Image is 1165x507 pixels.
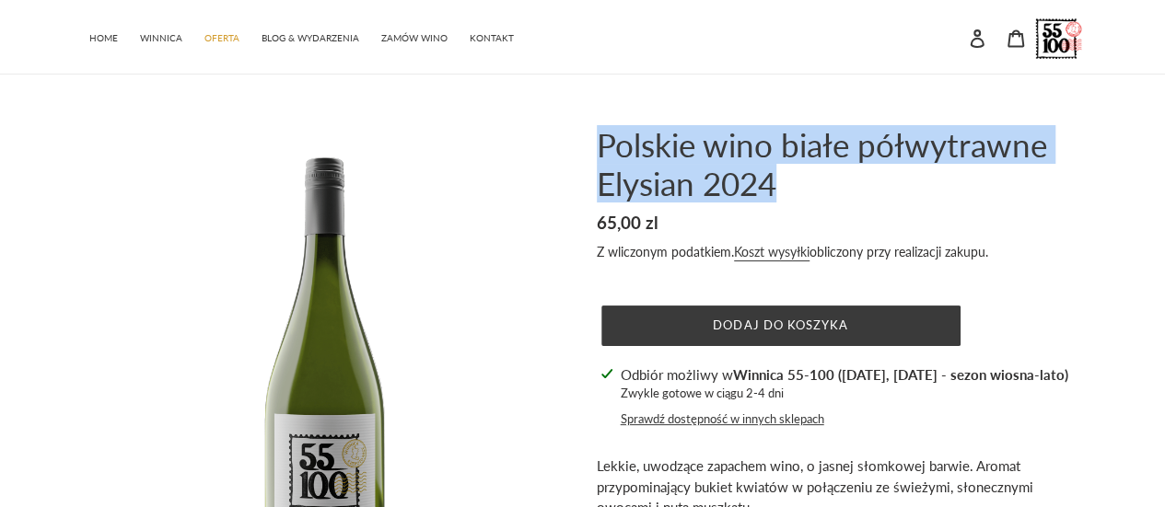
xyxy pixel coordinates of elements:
[89,32,118,44] span: HOME
[460,23,523,50] a: KONTAKT
[195,23,249,50] a: OFERTA
[381,32,448,44] span: ZAMÓW WINO
[131,23,192,50] a: WINNICA
[597,242,1085,261] div: Z wliczonym podatkiem. obliczony przy realizacji zakupu.
[713,317,848,332] span: Dodaj do koszyka
[621,410,824,429] button: Sprawdź dostępność w innych sklepach
[601,305,961,346] button: Dodaj do koszyka
[252,23,368,50] a: BLOG & WYDARZENIA
[470,32,514,44] span: KONTAKT
[597,125,1085,202] h1: Polskie wino białe półwytrawne Elysian 2024
[262,32,359,44] span: BLOG & WYDARZENIA
[621,364,1068,386] p: Odbiór możliwy w
[140,32,182,44] span: WINNICA
[372,23,457,50] a: ZAMÓW WINO
[80,23,127,50] a: HOME
[204,32,239,44] span: OFERTA
[597,212,658,233] span: 65,00 zl
[734,244,810,261] a: Koszt wysyłki
[733,366,1068,383] strong: Winnica 55-100 ([DATE], [DATE] - sezon wiosna-lato)
[621,385,1068,403] p: Zwykle gotowe w ciągu 2-4 dni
